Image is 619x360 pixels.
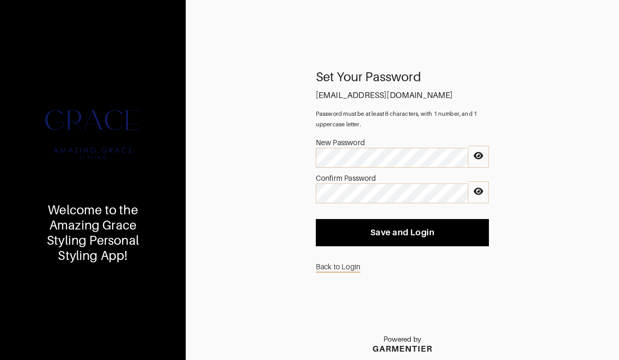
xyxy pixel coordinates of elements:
div: Password must be at least 8 characters, with 1 number, and 1 uppercase letter. [316,108,489,129]
div: Confirm Password [316,173,468,183]
img: 1624803712083.png.png [30,72,156,198]
button: Save and Login [316,219,489,246]
span: Save and Login [324,227,481,238]
div: New Password [316,137,468,148]
div: Welcome to the Amazing Grace Styling Personal Styling App! [28,203,157,263]
a: Back to Login [316,257,360,277]
div: GARMENTIER [372,344,432,354]
p: Powered by [372,335,432,344]
div: [EMAIL_ADDRESS][DOMAIN_NAME] [316,90,489,101]
div: Set Your Password [316,72,489,82]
